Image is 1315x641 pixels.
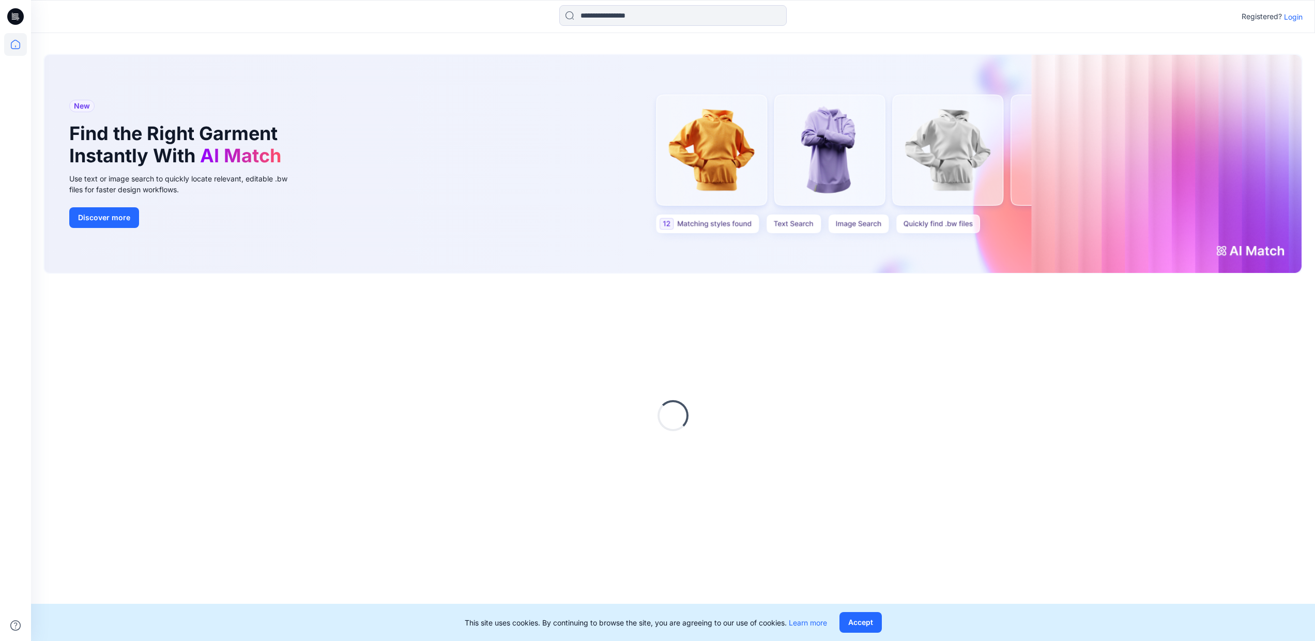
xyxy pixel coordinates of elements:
[69,207,139,228] button: Discover more
[69,123,286,167] h1: Find the Right Garment Instantly With
[74,100,90,112] span: New
[1284,11,1303,22] p: Login
[839,612,882,633] button: Accept
[200,144,281,167] span: AI Match
[465,617,827,628] p: This site uses cookies. By continuing to browse the site, you are agreeing to our use of cookies.
[1242,10,1282,23] p: Registered?
[69,173,302,195] div: Use text or image search to quickly locate relevant, editable .bw files for faster design workflows.
[789,618,827,627] a: Learn more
